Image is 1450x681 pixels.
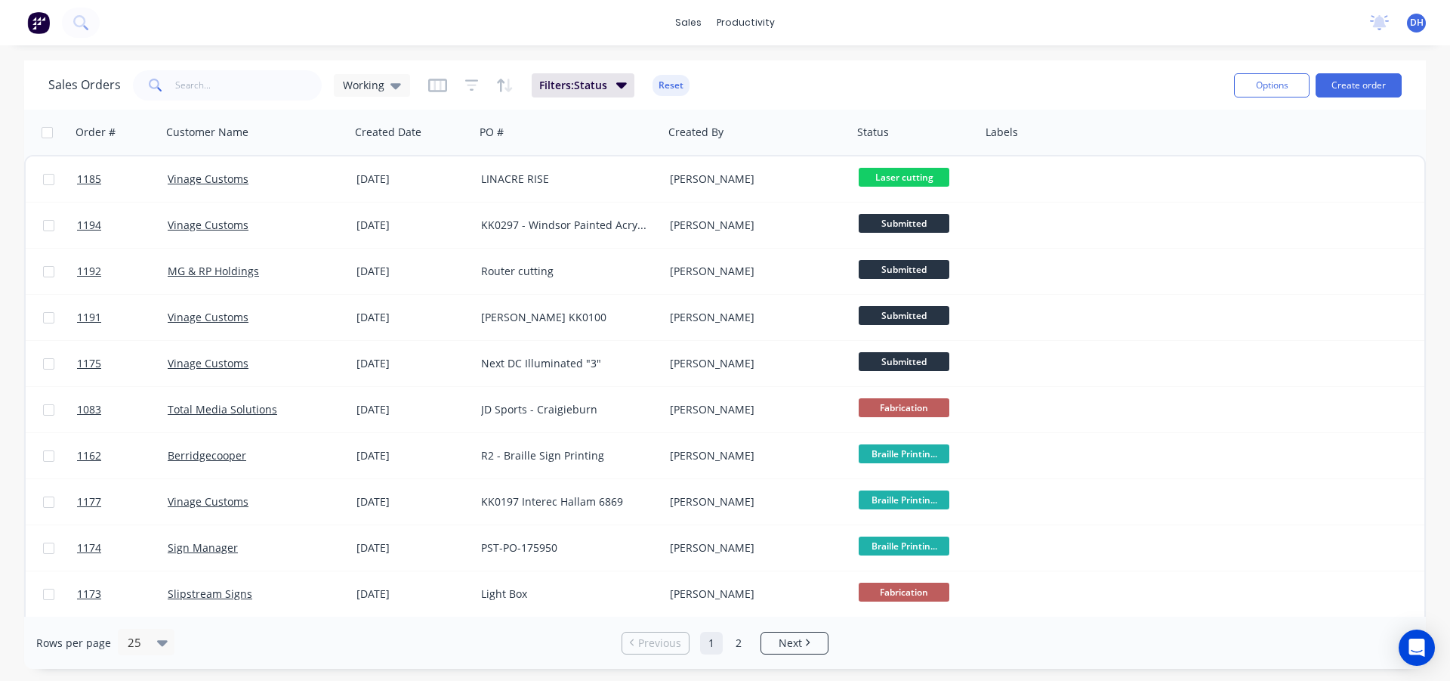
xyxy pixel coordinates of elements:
[1399,630,1435,666] div: Open Intercom Messenger
[638,636,681,651] span: Previous
[481,310,649,325] div: [PERSON_NAME] KK0100
[986,125,1018,140] div: Labels
[168,356,248,370] a: Vinage Customs
[670,356,838,371] div: [PERSON_NAME]
[48,78,121,92] h1: Sales Orders
[481,172,649,187] div: LINACRE RISE
[668,11,709,34] div: sales
[77,341,168,386] a: 1175
[670,540,838,556] div: [PERSON_NAME]
[77,587,101,602] span: 1173
[77,295,168,340] a: 1191
[77,310,101,325] span: 1191
[859,260,949,279] span: Submitted
[77,356,101,371] span: 1175
[343,77,384,93] span: Working
[481,356,649,371] div: Next DC Illuminated "3"
[356,587,469,602] div: [DATE]
[77,387,168,432] a: 1083
[36,636,111,651] span: Rows per page
[77,571,168,617] a: 1173
[481,218,649,233] div: KK0297 - Windsor Painted Acrylic ** Extra quantities
[77,402,101,417] span: 1083
[652,75,690,96] button: Reset
[77,218,101,233] span: 1194
[859,352,949,371] span: Submitted
[356,402,469,417] div: [DATE]
[77,156,168,202] a: 1185
[77,172,101,187] span: 1185
[670,402,838,417] div: [PERSON_NAME]
[859,168,949,187] span: Laser cutting
[700,632,723,655] a: Page 1 is your current page
[77,203,168,248] a: 1194
[168,587,252,601] a: Slipstream Signs
[481,448,649,463] div: R2 - Braille Sign Printing
[481,402,649,417] div: JD Sports - Craigieburn
[709,11,782,34] div: productivity
[1410,16,1424,29] span: DH
[77,249,168,294] a: 1192
[356,172,469,187] div: [DATE]
[859,306,949,325] span: Submitted
[356,356,469,371] div: [DATE]
[859,398,949,417] span: Fabrication
[481,587,649,602] div: Light Box
[168,402,277,416] a: Total Media Solutions
[761,636,828,651] a: Next page
[77,448,101,463] span: 1162
[77,494,101,509] span: 1177
[168,448,246,463] a: Berridgecooper
[622,636,689,651] a: Previous page
[175,70,322,101] input: Search...
[168,310,248,324] a: Vinage Customs
[670,587,838,602] div: [PERSON_NAME]
[859,444,949,463] span: Braille Printin...
[27,11,50,34] img: Factory
[356,494,469,509] div: [DATE]
[480,125,504,140] div: PO #
[670,494,838,509] div: [PERSON_NAME]
[481,540,649,556] div: PST-PO-175950
[356,540,469,556] div: [DATE]
[539,78,607,93] span: Filters: Status
[670,172,838,187] div: [PERSON_NAME]
[166,125,248,140] div: Customer Name
[670,218,838,233] div: [PERSON_NAME]
[1316,73,1402,98] button: Create order
[532,73,634,98] button: Filters:Status
[615,632,835,655] ul: Pagination
[168,494,248,509] a: Vinage Customs
[77,433,168,478] a: 1162
[77,540,101,556] span: 1174
[859,537,949,556] span: Braille Printin...
[77,264,101,279] span: 1192
[670,264,838,279] div: [PERSON_NAME]
[670,310,838,325] div: [PERSON_NAME]
[356,218,469,233] div: [DATE]
[481,264,649,279] div: Router cutting
[859,583,949,602] span: Fabrication
[668,125,723,140] div: Created By
[76,125,116,140] div: Order #
[168,218,248,232] a: Vinage Customs
[727,632,750,655] a: Page 2
[168,540,238,555] a: Sign Manager
[77,525,168,571] a: 1174
[859,491,949,509] span: Braille Printin...
[168,172,248,186] a: Vinage Customs
[1234,73,1310,98] button: Options
[481,494,649,509] div: KK0197 Interec Hallam 6869
[355,125,421,140] div: Created Date
[356,448,469,463] div: [DATE]
[356,264,469,279] div: [DATE]
[356,310,469,325] div: [DATE]
[670,448,838,463] div: [PERSON_NAME]
[859,214,949,233] span: Submitted
[779,636,802,651] span: Next
[77,479,168,525] a: 1177
[168,264,259,278] a: MG & RP Holdings
[857,125,889,140] div: Status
